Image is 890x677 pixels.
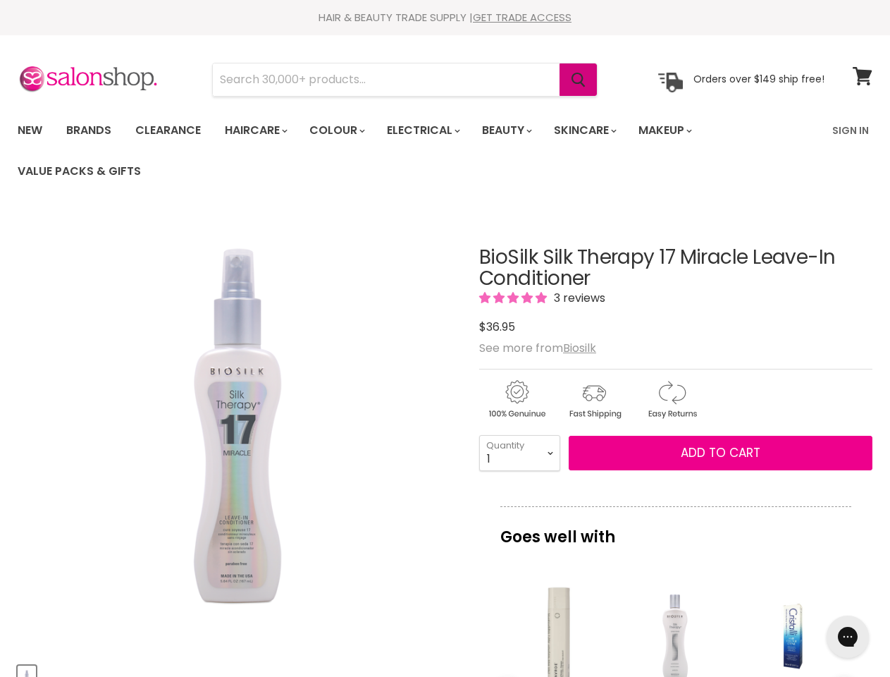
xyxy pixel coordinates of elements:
[212,63,598,97] form: Product
[376,116,469,145] a: Electrical
[560,63,597,96] button: Search
[125,116,211,145] a: Clearance
[7,116,53,145] a: New
[543,116,625,145] a: Skincare
[471,116,540,145] a: Beauty
[569,436,872,471] button: Add to cart
[473,10,571,25] a: GET TRADE ACCESS
[479,340,596,356] span: See more from
[500,506,851,553] p: Goes well with
[299,116,373,145] a: Colour
[479,378,554,421] img: genuine.gif
[824,116,877,145] a: Sign In
[681,444,760,461] span: Add to cart
[628,116,700,145] a: Makeup
[137,212,338,652] img: BioSilk Silk Therapy 17 Miracle Leave-In Conditioner
[820,611,876,663] iframe: Gorgias live chat messenger
[693,73,824,85] p: Orders over $149 ship free!
[56,116,122,145] a: Brands
[634,378,709,421] img: returns.gif
[18,212,458,652] div: BioSilk Silk Therapy 17 Miracle Leave-In Conditioner image. Click or Scroll to Zoom.
[550,290,605,306] span: 3 reviews
[479,435,560,470] select: Quantity
[214,116,296,145] a: Haircare
[479,319,515,335] span: $36.95
[213,63,560,96] input: Search
[7,110,824,192] ul: Main menu
[557,378,631,421] img: shipping.gif
[479,247,872,291] h1: BioSilk Silk Therapy 17 Miracle Leave-In Conditioner
[7,157,152,186] a: Value Packs & Gifts
[563,340,596,356] a: Biosilk
[479,290,550,306] span: 5.00 stars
